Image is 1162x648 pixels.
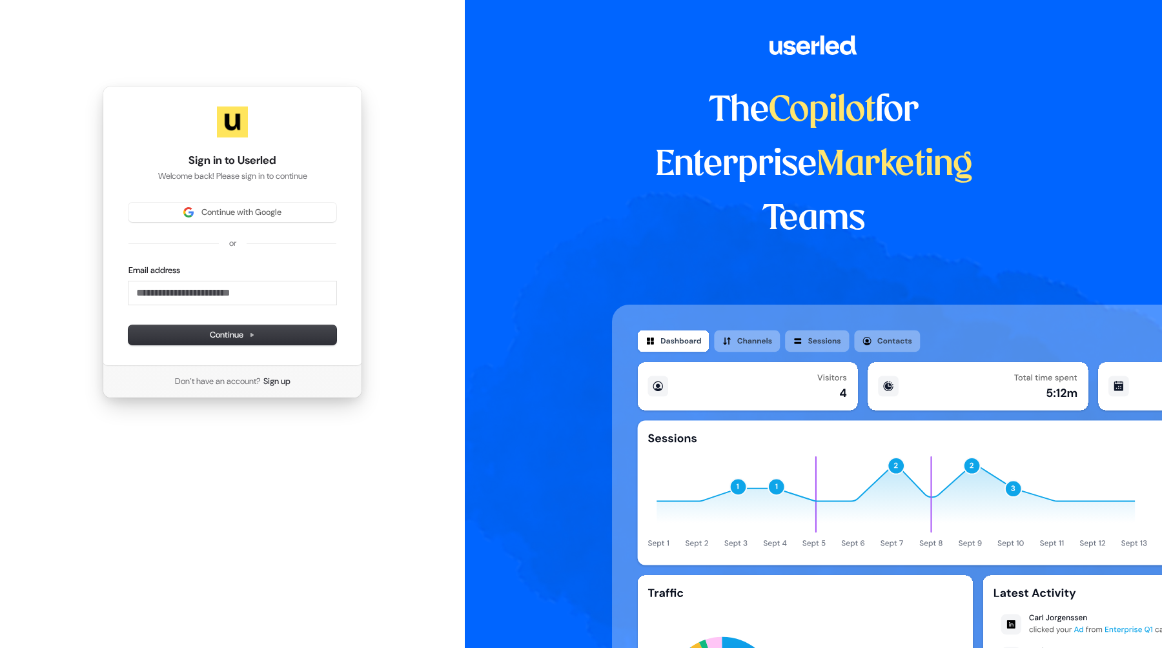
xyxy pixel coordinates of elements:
[201,207,281,218] span: Continue with Google
[183,207,194,218] img: Sign in with Google
[229,238,236,249] p: or
[210,329,255,341] span: Continue
[128,265,180,276] label: Email address
[128,170,336,182] p: Welcome back! Please sign in to continue
[175,376,261,387] span: Don’t have an account?
[263,376,290,387] a: Sign up
[128,203,336,222] button: Sign in with GoogleContinue with Google
[612,84,1015,247] h1: The for Enterprise Teams
[128,153,336,168] h1: Sign in to Userled
[217,106,248,137] img: Userled
[769,94,875,128] span: Copilot
[817,148,973,182] span: Marketing
[128,325,336,345] button: Continue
